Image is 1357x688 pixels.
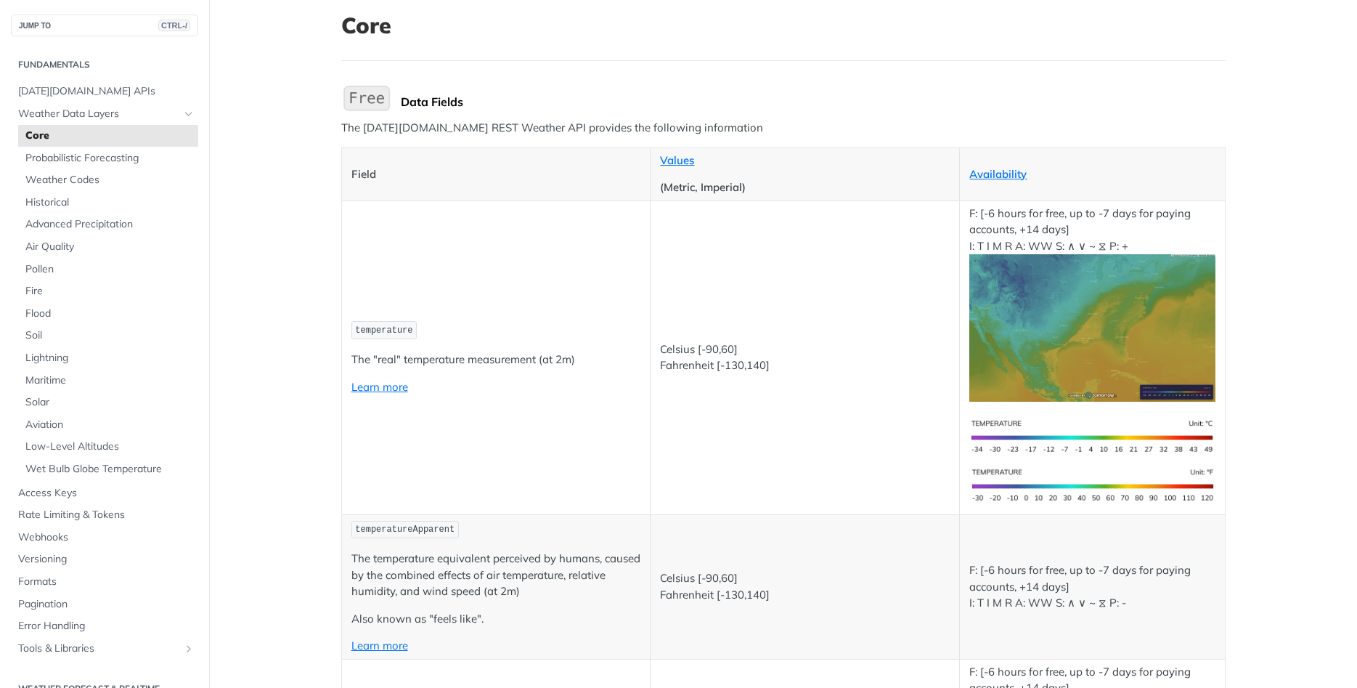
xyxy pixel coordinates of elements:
[25,351,195,365] span: Lightning
[18,370,198,392] a: Maritime
[660,179,950,196] p: (Metric, Imperial)
[18,280,198,302] a: Fire
[18,169,198,191] a: Weather Codes
[11,638,198,660] a: Tools & LibrariesShow subpages for Tools & Libraries
[351,551,641,600] p: The temperature equivalent perceived by humans, caused by the combined effects of air temperature...
[18,458,198,480] a: Wet Bulb Globe Temperature
[25,395,195,410] span: Solar
[351,639,408,652] a: Learn more
[18,236,198,258] a: Air Quality
[11,571,198,593] a: Formats
[25,151,195,166] span: Probabilistic Forecasting
[18,147,198,169] a: Probabilistic Forecasting
[25,284,195,299] span: Fire
[25,173,195,187] span: Weather Codes
[18,619,195,634] span: Error Handling
[18,303,198,325] a: Flood
[11,58,198,71] h2: Fundamentals
[25,462,195,477] span: Wet Bulb Globe Temperature
[18,597,195,612] span: Pagination
[25,217,195,232] span: Advanced Precipitation
[660,153,694,167] a: Values
[18,642,179,656] span: Tools & Libraries
[351,166,641,183] p: Field
[355,525,455,535] span: temperatureApparent
[18,486,195,501] span: Access Keys
[183,643,195,655] button: Show subpages for Tools & Libraries
[11,15,198,36] button: JUMP TOCTRL-/
[969,167,1027,181] a: Availability
[401,94,1226,109] div: Data Fields
[25,328,195,343] span: Soil
[11,504,198,526] a: Rate Limiting & Tokens
[18,414,198,436] a: Aviation
[969,320,1215,334] span: Expand image
[18,84,195,99] span: [DATE][DOMAIN_NAME] APIs
[660,570,950,603] p: Celsius [-90,60] Fahrenheit [-130,140]
[351,352,641,368] p: The "real" temperature measurement (at 2m)
[969,461,1215,510] img: temperature-us
[969,413,1215,461] img: temperature-si
[18,214,198,235] a: Advanced Precipitation
[18,575,195,589] span: Formats
[183,108,195,120] button: Hide subpages for Weather Data Layers
[25,440,195,454] span: Low-Level Altitudes
[11,103,198,125] a: Weather Data LayersHide subpages for Weather Data Layers
[25,240,195,254] span: Air Quality
[11,549,198,570] a: Versioning
[11,527,198,549] a: Webhooks
[11,482,198,504] a: Access Keys
[18,530,195,545] span: Webhooks
[25,418,195,432] span: Aviation
[969,254,1215,402] img: temperature
[341,120,1226,137] p: The [DATE][DOMAIN_NAME] REST Weather API provides the following information
[18,436,198,458] a: Low-Level Altitudes
[660,341,950,374] p: Celsius [-90,60] Fahrenheit [-130,140]
[18,508,195,522] span: Rate Limiting & Tokens
[969,429,1215,442] span: Expand image
[969,477,1215,491] span: Expand image
[25,129,195,143] span: Core
[341,12,1226,39] h1: Core
[25,262,195,277] span: Pollen
[18,347,198,369] a: Lightning
[18,552,195,567] span: Versioning
[25,307,195,321] span: Flood
[18,192,198,214] a: Historical
[11,81,198,102] a: [DATE][DOMAIN_NAME] APIs
[969,206,1215,402] p: F: [-6 hours for free, up to -7 days for paying accounts, +14 days] I: T I M R A: WW S: ∧ ∨ ~ ⧖ P: +
[969,562,1215,612] p: F: [-6 hours for free, up to -7 days for paying accounts, +14 days] I: T I M R A: WW S: ∧ ∨ ~ ⧖ P: -
[11,594,198,615] a: Pagination
[351,380,408,394] a: Learn more
[25,195,195,210] span: Historical
[18,125,198,147] a: Core
[11,615,198,637] a: Error Handling
[355,325,412,336] span: temperature
[18,107,179,121] span: Weather Data Layers
[18,325,198,347] a: Soil
[351,611,641,628] p: Also known as "feels like".
[158,20,190,31] span: CTRL-/
[18,259,198,280] a: Pollen
[25,373,195,388] span: Maritime
[18,392,198,413] a: Solar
